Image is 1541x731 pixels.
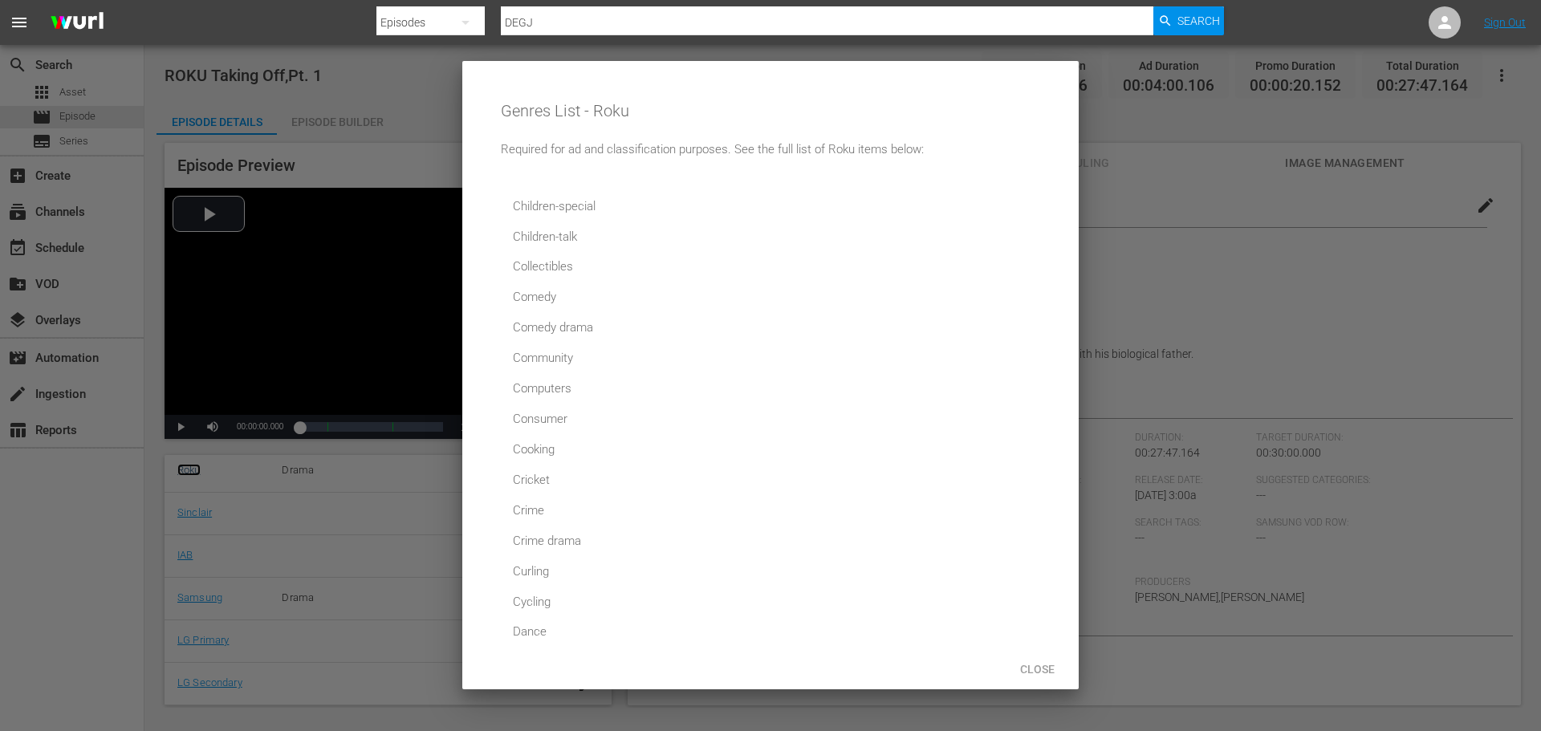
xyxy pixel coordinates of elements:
[1177,6,1220,35] span: Search
[507,344,628,373] div: Community
[501,141,1040,182] div: Required for ad and classification purposes. See the full list of Roku items below:
[10,13,29,32] span: menu
[507,283,628,312] div: Comedy
[501,99,1040,123] div: Genres List - Roku
[507,192,628,221] div: Children-special
[1002,654,1072,683] button: Close
[507,496,628,525] div: Crime
[507,526,628,555] div: Crime drama
[507,435,628,464] div: Cooking
[1484,16,1526,29] a: Sign Out
[507,557,628,586] div: Curling
[507,618,628,647] div: Dance
[507,375,628,404] div: Computers
[507,465,628,494] div: Cricket
[1007,663,1067,676] span: Close
[507,587,628,616] div: Cycling
[39,4,116,42] img: ans4CAIJ8jUAAAAAAAAAAAAAAAAAAAAAAAAgQb4GAAAAAAAAAAAAAAAAAAAAAAAAJMjXAAAAAAAAAAAAAAAAAAAAAAAAgAT5G...
[507,253,628,282] div: Collectibles
[1153,6,1224,35] button: Search
[507,314,628,343] div: Comedy drama
[507,222,628,251] div: Children-talk
[507,405,628,434] div: Consumer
